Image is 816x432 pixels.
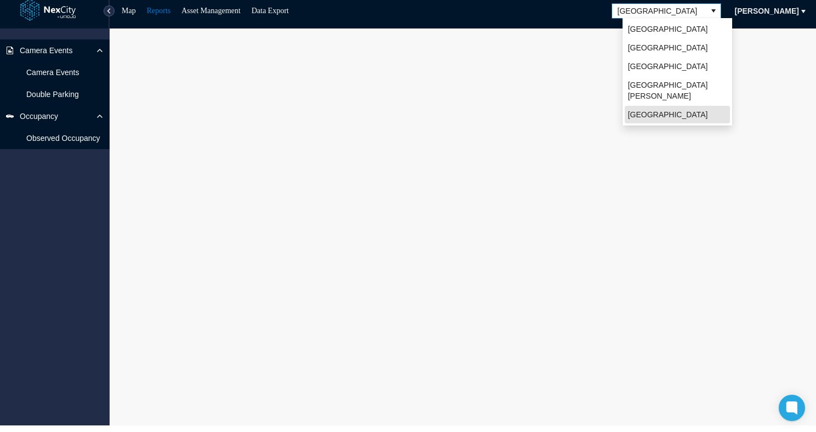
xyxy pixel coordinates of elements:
a: Data Export [252,7,289,15]
span: [GEOGRAPHIC_DATA] [628,42,708,53]
span: [PERSON_NAME] [735,5,799,16]
span: Double Parking [26,89,79,100]
span: [GEOGRAPHIC_DATA] [628,24,708,35]
button: [PERSON_NAME] [728,2,806,20]
span: [GEOGRAPHIC_DATA][PERSON_NAME] [628,79,727,101]
span: Observed Occupancy [26,133,100,144]
a: Asset Management [181,7,241,15]
span: Camera Events [26,67,79,78]
span: Occupancy [20,111,58,122]
span: [GEOGRAPHIC_DATA] [628,61,708,72]
span: [GEOGRAPHIC_DATA] [628,109,708,120]
button: select [706,4,721,18]
a: Reports [147,7,171,15]
span: Camera Events [20,45,72,56]
span: [GEOGRAPHIC_DATA] [618,5,701,16]
a: Map [122,7,136,15]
